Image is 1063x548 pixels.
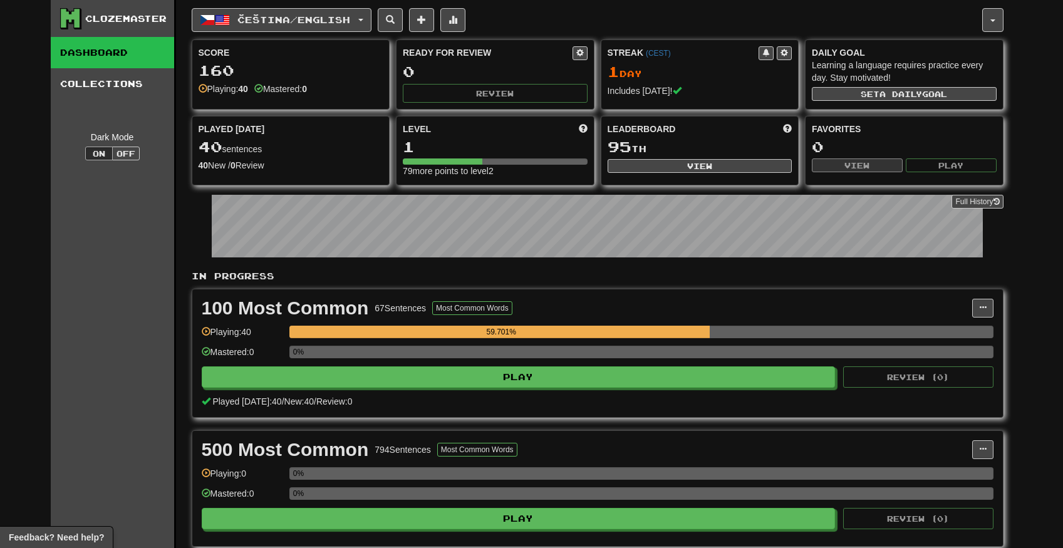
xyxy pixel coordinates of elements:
[608,139,792,155] div: th
[378,8,403,32] button: Search sentences
[316,396,353,406] span: Review: 0
[112,147,140,160] button: Off
[192,270,1003,282] p: In Progress
[282,396,284,406] span: /
[375,443,431,456] div: 794 Sentences
[314,396,316,406] span: /
[608,159,792,173] button: View
[403,64,588,80] div: 0
[202,508,836,529] button: Play
[202,440,369,459] div: 500 Most Common
[440,8,465,32] button: More stats
[906,158,997,172] button: Play
[199,63,383,78] div: 160
[403,165,588,177] div: 79 more points to level 2
[202,487,283,508] div: Mastered: 0
[879,90,922,98] span: a daily
[238,84,248,94] strong: 40
[199,139,383,155] div: sentences
[85,147,113,160] button: On
[293,326,710,338] div: 59.701%
[199,160,209,170] strong: 40
[202,299,369,318] div: 100 Most Common
[199,46,383,59] div: Score
[60,131,165,143] div: Dark Mode
[812,46,997,59] div: Daily Goal
[812,59,997,84] div: Learning a language requires practice every day. Stay motivated!
[199,138,222,155] span: 40
[608,85,792,97] div: Includes [DATE]!
[952,195,1003,209] a: Full History
[403,139,588,155] div: 1
[843,508,993,529] button: Review (0)
[646,49,671,58] a: (CEST)
[579,123,588,135] span: Score more points to level up
[199,159,383,172] div: New / Review
[302,84,307,94] strong: 0
[231,160,236,170] strong: 0
[432,301,512,315] button: Most Common Words
[812,87,997,101] button: Seta dailygoal
[199,123,265,135] span: Played [DATE]
[403,46,573,59] div: Ready for Review
[812,139,997,155] div: 0
[202,326,283,346] div: Playing: 40
[403,84,588,103] button: Review
[9,531,104,544] span: Open feedback widget
[812,158,903,172] button: View
[783,123,792,135] span: This week in points, UTC
[409,8,434,32] button: Add sentence to collection
[608,123,676,135] span: Leaderboard
[375,302,426,314] div: 67 Sentences
[812,123,997,135] div: Favorites
[212,396,281,406] span: Played [DATE]: 40
[51,37,174,68] a: Dashboard
[85,13,167,25] div: Clozemaster
[192,8,371,32] button: Čeština/English
[403,123,431,135] span: Level
[202,467,283,488] div: Playing: 0
[608,63,620,80] span: 1
[608,138,631,155] span: 95
[51,68,174,100] a: Collections
[437,443,517,457] button: Most Common Words
[608,64,792,80] div: Day
[284,396,314,406] span: New: 40
[608,46,759,59] div: Streak
[843,366,993,388] button: Review (0)
[202,366,836,388] button: Play
[199,83,248,95] div: Playing:
[254,83,307,95] div: Mastered:
[237,14,350,25] span: Čeština / English
[202,346,283,366] div: Mastered: 0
